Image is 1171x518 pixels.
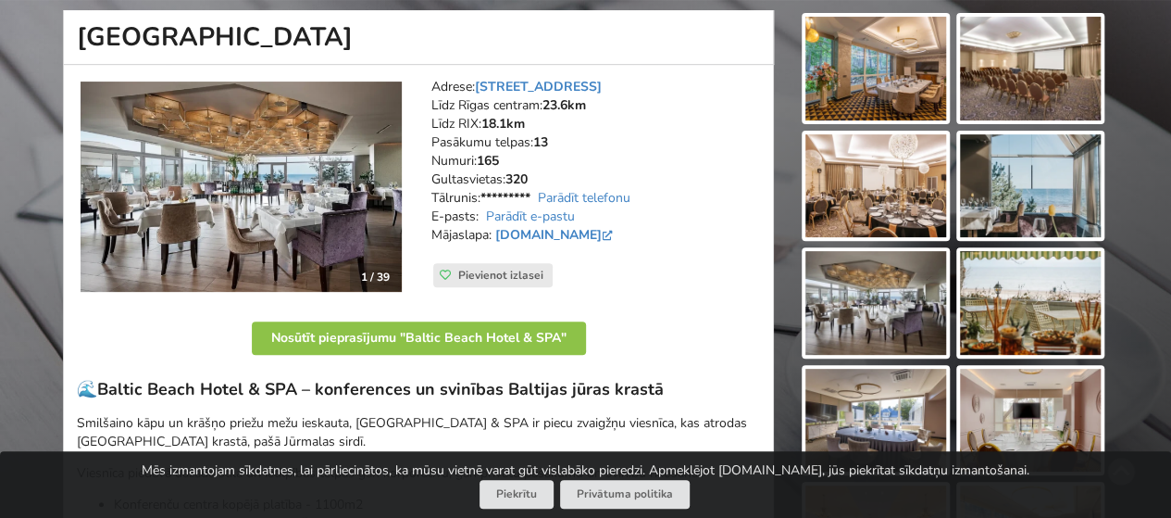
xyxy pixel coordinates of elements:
img: Baltic Beach Hotel & SPA | Jūrmala | Pasākumu vieta - galerijas bilde [805,251,946,355]
img: Baltic Beach Hotel & SPA | Jūrmala | Pasākumu vieta - galerijas bilde [960,369,1101,473]
strong: 320 [505,171,528,188]
a: Viesnīca | Jūrmala | Baltic Beach Hotel & SPA 1 / 39 [81,82,402,292]
h3: 🌊 [77,379,760,400]
h1: [GEOGRAPHIC_DATA] [63,10,774,65]
img: Baltic Beach Hotel & SPA | Jūrmala | Pasākumu vieta - galerijas bilde [960,251,1101,355]
a: [STREET_ADDRESS] [475,78,602,95]
button: Nosūtīt pieprasījumu "Baltic Beach Hotel & SPA" [252,322,586,355]
img: Baltic Beach Hotel & SPA | Jūrmala | Pasākumu vieta - galerijas bilde [805,369,946,473]
strong: 13 [533,133,548,151]
p: Smilšaino kāpu un krāšņo priežu mežu ieskauta, [GEOGRAPHIC_DATA] & SPA ir piecu zvaigžņu viesnīca... [77,414,760,451]
address: Adrese: Līdz Rīgas centram: Līdz RIX: Pasākumu telpas: Numuri: Gultasvietas: Tālrunis: E-pasts: M... [431,78,760,263]
img: Viesnīca | Jūrmala | Baltic Beach Hotel & SPA [81,82,402,292]
img: Baltic Beach Hotel & SPA | Jūrmala | Pasākumu vieta - galerijas bilde [805,17,946,120]
a: Privātuma politika [560,480,690,509]
span: Pievienot izlasei [458,268,543,283]
img: Baltic Beach Hotel & SPA | Jūrmala | Pasākumu vieta - galerijas bilde [960,17,1101,120]
button: Piekrītu [480,480,554,509]
div: 1 / 39 [350,263,401,291]
strong: 23.6km [542,96,586,114]
a: Parādīt e-pastu [486,208,575,225]
strong: 165 [477,152,499,170]
img: Baltic Beach Hotel & SPA | Jūrmala | Pasākumu vieta - galerijas bilde [960,134,1101,238]
strong: Baltic Beach Hotel & SPA – konferences un svinības Baltijas jūras krastā [97,378,664,400]
a: Parādīt telefonu [538,189,630,207]
a: [DOMAIN_NAME] [495,226,617,244]
img: Baltic Beach Hotel & SPA | Jūrmala | Pasākumu vieta - galerijas bilde [805,134,946,238]
strong: 18.1km [481,115,525,133]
